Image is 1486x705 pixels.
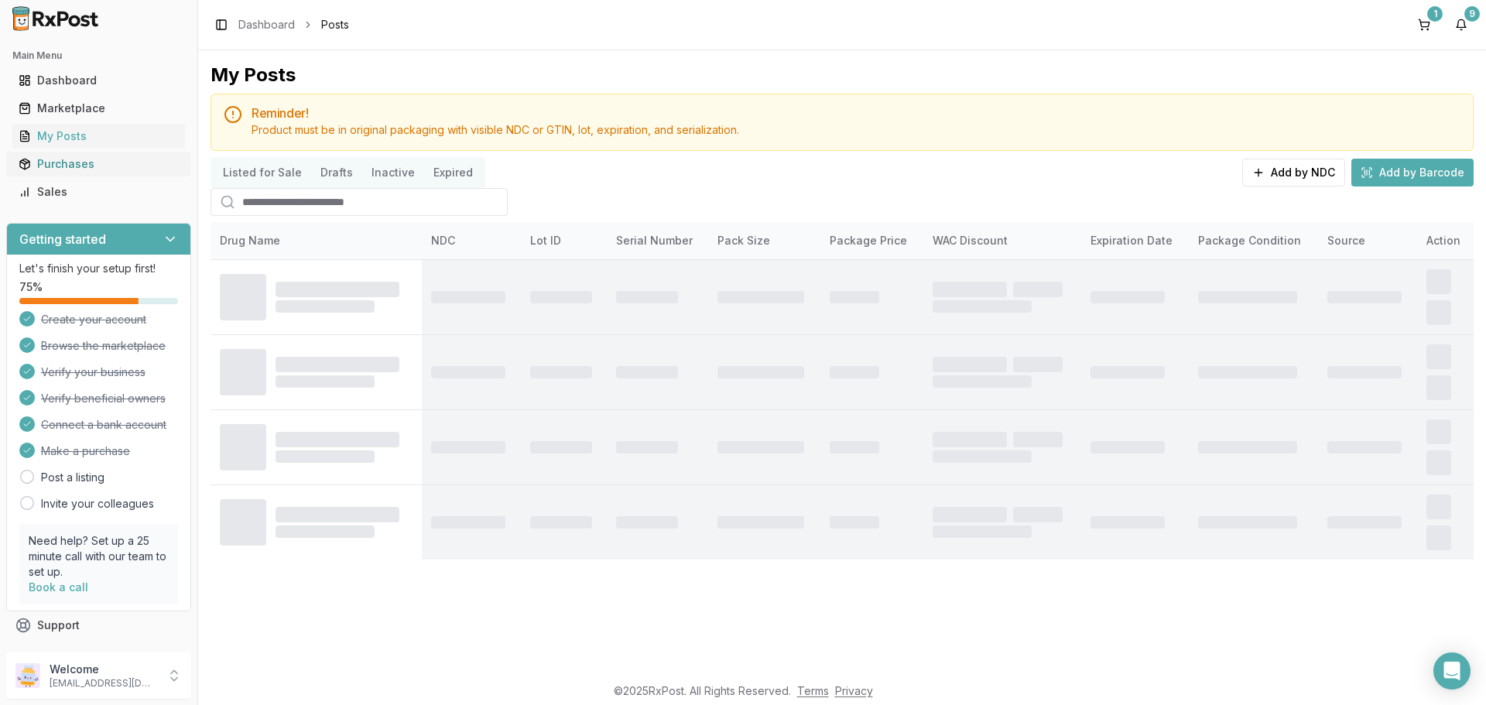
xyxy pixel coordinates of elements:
[41,364,146,380] span: Verify your business
[1242,159,1345,187] button: Add by NDC
[41,391,166,406] span: Verify beneficial owners
[214,160,311,185] button: Listed for Sale
[6,611,191,639] button: Support
[252,122,1460,138] div: Product must be in original packaging with visible NDC or GTIN, lot, expiration, and serialization.
[6,96,191,121] button: Marketplace
[50,662,157,677] p: Welcome
[1412,12,1436,37] button: 1
[50,677,157,690] p: [EMAIL_ADDRESS][DOMAIN_NAME]
[6,639,191,667] button: Feedback
[797,684,829,697] a: Terms
[41,496,154,512] a: Invite your colleagues
[1318,222,1417,259] th: Source
[607,222,708,259] th: Serial Number
[41,312,146,327] span: Create your account
[211,63,296,87] div: My Posts
[252,107,1460,119] h5: Reminder!
[12,50,185,62] h2: Main Menu
[6,152,191,176] button: Purchases
[923,222,1082,259] th: WAC Discount
[19,101,179,116] div: Marketplace
[41,470,104,485] a: Post a listing
[1417,222,1474,259] th: Action
[311,160,362,185] button: Drafts
[424,160,482,185] button: Expired
[1081,222,1189,259] th: Expiration Date
[19,230,106,248] h3: Getting started
[6,180,191,204] button: Sales
[19,261,178,276] p: Let's finish your setup first!
[820,222,923,259] th: Package Price
[708,222,820,259] th: Pack Size
[6,124,191,149] button: My Posts
[41,443,130,459] span: Make a purchase
[6,68,191,93] button: Dashboard
[1189,222,1318,259] th: Package Condition
[41,338,166,354] span: Browse the marketplace
[37,645,90,661] span: Feedback
[12,150,185,178] a: Purchases
[1464,6,1480,22] div: 9
[1433,652,1471,690] div: Open Intercom Messenger
[238,17,349,33] nav: breadcrumb
[29,580,88,594] a: Book a call
[19,156,179,172] div: Purchases
[12,178,185,206] a: Sales
[1351,159,1474,187] button: Add by Barcode
[321,17,349,33] span: Posts
[15,663,40,688] img: User avatar
[521,222,607,259] th: Lot ID
[1427,6,1443,22] div: 1
[19,184,179,200] div: Sales
[19,73,179,88] div: Dashboard
[211,222,422,259] th: Drug Name
[41,417,166,433] span: Connect a bank account
[19,128,179,144] div: My Posts
[6,6,105,31] img: RxPost Logo
[835,684,873,697] a: Privacy
[238,17,295,33] a: Dashboard
[12,122,185,150] a: My Posts
[362,160,424,185] button: Inactive
[12,67,185,94] a: Dashboard
[19,279,43,295] span: 75 %
[29,533,169,580] p: Need help? Set up a 25 minute call with our team to set up.
[12,94,185,122] a: Marketplace
[1449,12,1474,37] button: 9
[422,222,521,259] th: NDC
